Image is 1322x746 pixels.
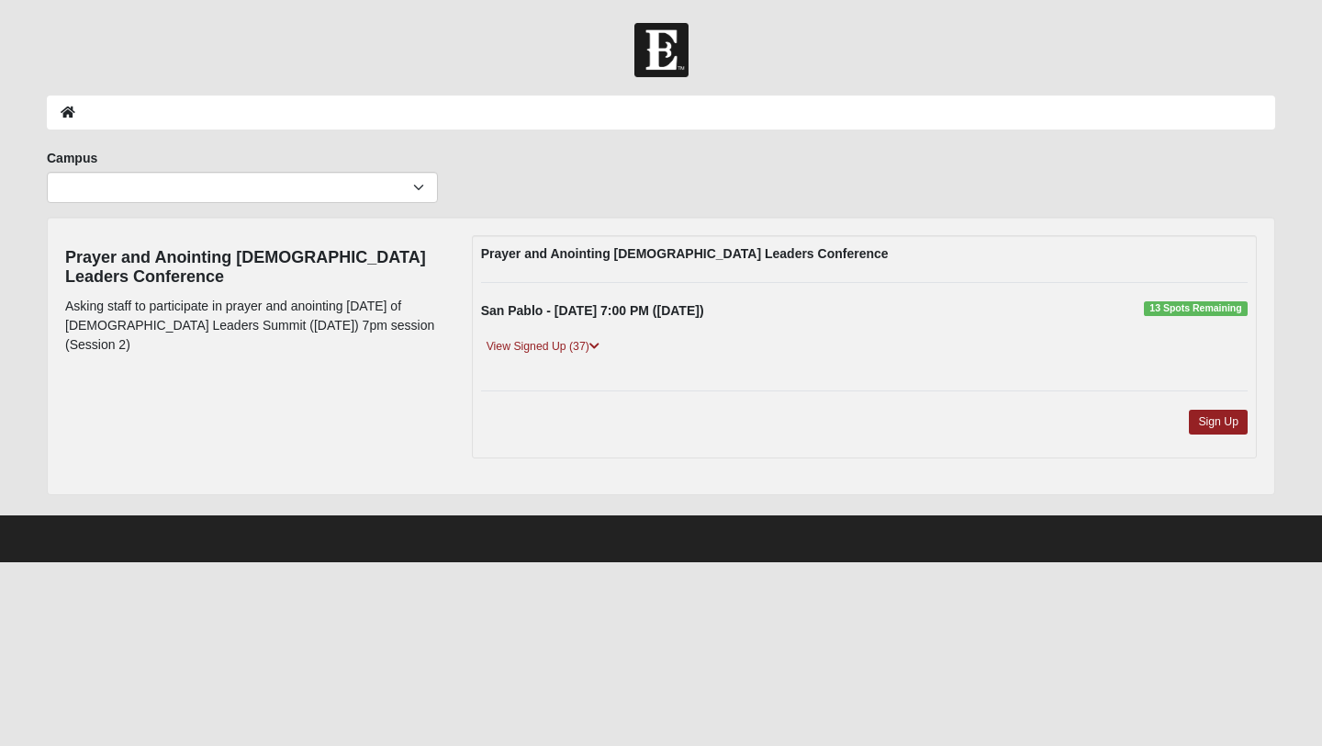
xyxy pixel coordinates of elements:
span: 13 Spots Remaining [1144,301,1248,316]
a: Sign Up [1189,410,1248,435]
strong: Prayer and Anointing [DEMOGRAPHIC_DATA] Leaders Conference [481,246,889,261]
label: Campus [47,149,97,167]
img: Church of Eleven22 Logo [634,23,689,77]
h4: Prayer and Anointing [DEMOGRAPHIC_DATA] Leaders Conference [65,248,444,288]
strong: San Pablo - [DATE] 7:00 PM ([DATE]) [481,303,704,318]
a: View Signed Up (37) [481,337,605,356]
p: Asking staff to participate in prayer and anointing [DATE] of [DEMOGRAPHIC_DATA] Leaders Summit (... [65,297,444,355]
